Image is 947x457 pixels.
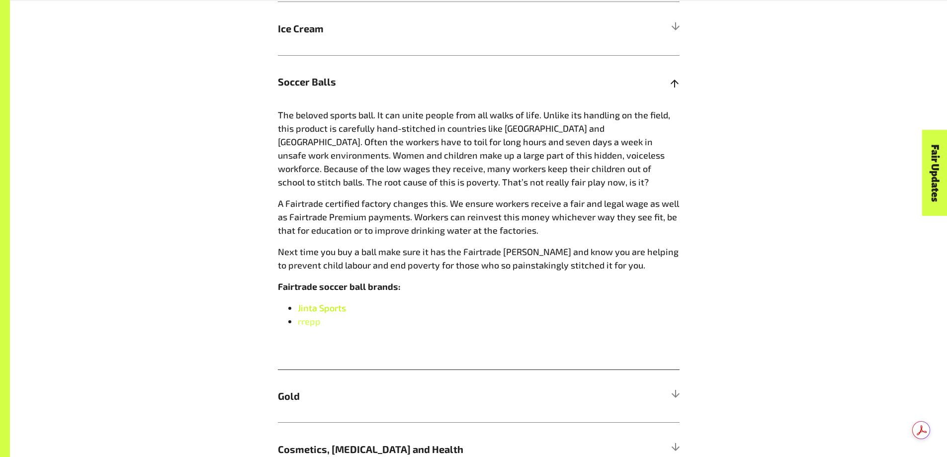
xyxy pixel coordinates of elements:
[278,21,579,36] span: Ice Cream
[278,246,679,271] span: Next time you buy a ball make sure it has the Fairtrade [PERSON_NAME] and know you are helping to...
[278,109,670,187] span: The beloved sports ball. It can unite people from all walks of life. Unlike its handling on the f...
[278,281,401,292] strong: Fairtrade soccer ball brands:
[278,198,679,236] span: A Fairtrade certified factory changes this. We ensure workers receive a fair and legal wage as we...
[278,388,579,403] span: Gold
[298,302,346,313] a: Jinta Sports
[278,442,579,457] span: Cosmetics, [MEDICAL_DATA] and Health
[278,74,579,89] span: Soccer Balls
[298,316,321,327] a: rrepp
